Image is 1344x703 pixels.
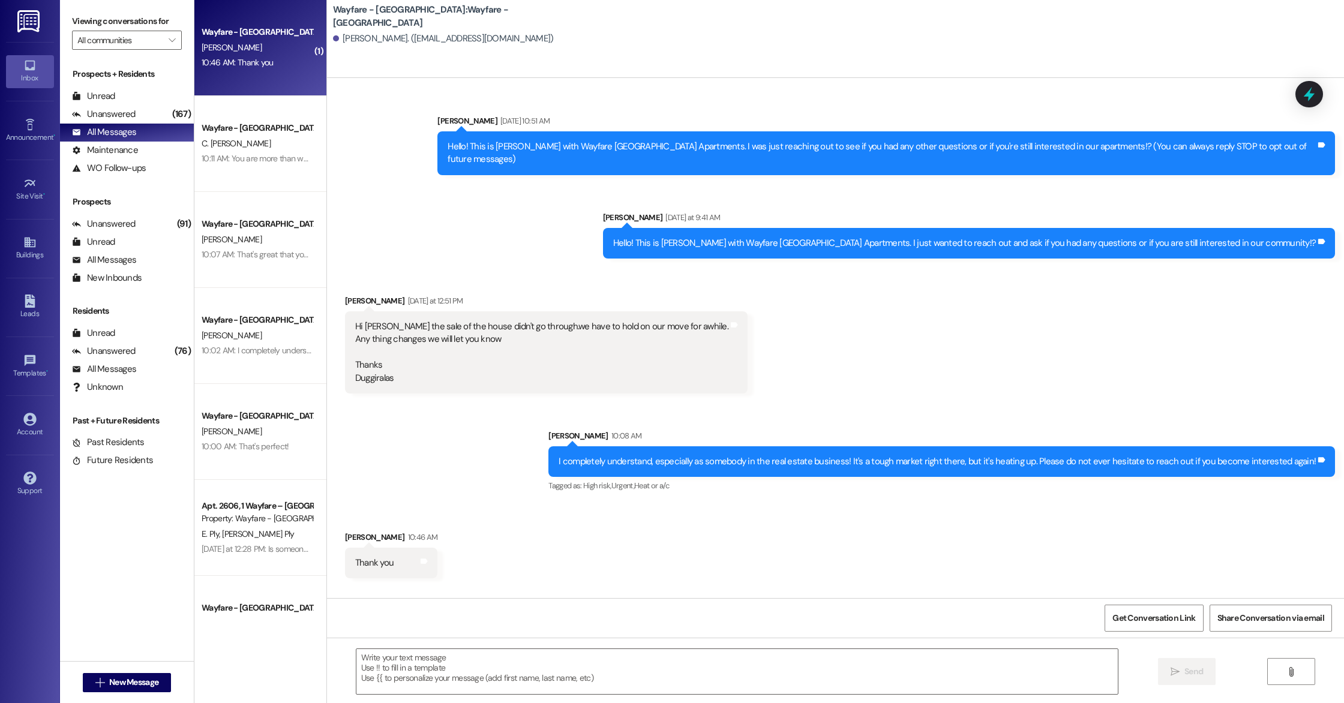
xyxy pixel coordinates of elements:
div: Wayfare - [GEOGRAPHIC_DATA] [202,314,313,326]
div: (167) [169,105,194,124]
div: 10:46 AM: Thank you [202,57,274,68]
div: Past Residents [72,436,145,449]
a: Templates • [6,350,54,383]
div: 10:46 AM [405,531,438,543]
button: Send [1158,658,1216,685]
span: New Message [109,676,158,689]
div: 10:00 AM: That's perfect! [202,441,289,452]
span: Send [1184,665,1203,678]
button: Share Conversation via email [1210,605,1332,632]
span: [PERSON_NAME] [202,234,262,245]
div: Prospects + Residents [60,68,194,80]
div: [PERSON_NAME] [548,429,1335,446]
a: Inbox [6,55,54,88]
span: [PERSON_NAME] [202,330,262,341]
div: WO Follow-ups [72,162,146,175]
span: • [43,190,45,199]
div: Unanswered [72,345,136,357]
span: [PERSON_NAME] [202,426,262,437]
span: • [46,367,48,375]
div: Thank you [355,557,394,569]
div: [PERSON_NAME] [345,531,437,548]
div: Future Residents [72,454,153,467]
div: [PERSON_NAME] [603,211,1335,228]
a: Support [6,468,54,500]
i:  [1286,667,1295,677]
div: Wayfare - [GEOGRAPHIC_DATA] [202,122,313,134]
div: Unanswered [72,218,136,230]
div: Prospects [60,196,194,208]
span: • [53,131,55,140]
label: Viewing conversations for [72,12,182,31]
div: All Messages [72,254,136,266]
button: New Message [83,673,172,692]
div: Unread [72,327,115,340]
a: Buildings [6,232,54,265]
div: [PERSON_NAME] [437,115,1335,131]
div: Wayfare - [GEOGRAPHIC_DATA] [202,410,313,422]
div: New Inbounds [72,272,142,284]
div: All Messages [72,363,136,375]
img: ResiDesk Logo [17,10,42,32]
div: 10:11 AM: You are more than welcome to stop by any time our office is open! Tue-Fri from 8:30-5:3... [202,153,783,164]
div: Past + Future Residents [60,414,194,427]
span: [PERSON_NAME] [202,42,262,53]
div: [DATE] at 9:41 AM [662,211,720,224]
a: Site Visit • [6,173,54,206]
div: Unanswered [72,108,136,121]
div: All Messages [72,126,136,139]
div: Property: Wayfare - [GEOGRAPHIC_DATA] [202,512,313,525]
div: Wayfare - [GEOGRAPHIC_DATA] [202,218,313,230]
span: [PERSON_NAME] [202,618,262,629]
div: Hello! This is [PERSON_NAME] with Wayfare [GEOGRAPHIC_DATA] Apartments. I was just reaching out t... [448,140,1316,166]
div: 10:02 AM: I completely understand! I hope your recovery is going well! [202,345,443,356]
span: E. Ply [202,528,222,539]
div: Unknown [72,381,123,393]
i:  [1171,667,1180,677]
a: Leads [6,291,54,323]
div: Hello! This is [PERSON_NAME] with Wayfare [GEOGRAPHIC_DATA] Apartments. I just wanted to reach ou... [613,237,1316,250]
b: Wayfare - [GEOGRAPHIC_DATA]: Wayfare - [GEOGRAPHIC_DATA] [333,4,573,29]
span: Urgent , [611,480,634,491]
div: [PERSON_NAME]. ([EMAIL_ADDRESS][DOMAIN_NAME]) [333,32,554,45]
div: Wayfare - [GEOGRAPHIC_DATA] [202,602,313,614]
span: High risk , [583,480,611,491]
div: 10:08 AM [608,429,642,442]
input: All communities [77,31,163,50]
span: Share Conversation via email [1217,612,1324,624]
span: Heat or a/c [634,480,669,491]
span: Get Conversation Link [1112,612,1195,624]
div: Unread [72,236,115,248]
div: [DATE] at 12:28 PM: Is someone going around doing maintenance or checks of some kind? I've had so... [202,543,973,554]
i:  [169,35,175,45]
div: Hi [PERSON_NAME] the sale of the house didn't go through.we have to hold on our move for awhile. ... [355,320,728,384]
span: [PERSON_NAME] Ply [222,528,294,539]
button: Get Conversation Link [1105,605,1203,632]
div: [DATE] at 12:51 PM [405,295,463,307]
div: Unread [72,90,115,103]
div: Tagged as: [548,477,1335,494]
a: Account [6,409,54,441]
span: C. [PERSON_NAME] [202,138,271,149]
div: [PERSON_NAME] [345,295,748,311]
div: Maintenance [72,144,138,157]
div: I completely understand, especially as somebody in the real estate business! It's a tough market ... [559,455,1316,468]
div: (76) [172,342,194,360]
div: Wayfare - [GEOGRAPHIC_DATA] [202,26,313,38]
div: 10:07 AM: That's great that you were able to put in your notice at [PERSON_NAME]! I would be happ... [202,249,844,260]
div: Residents [60,305,194,317]
div: [DATE] 10:51 AM [497,115,550,127]
i:  [95,678,104,687]
div: Apt. 2606, 1 Wayfare – [GEOGRAPHIC_DATA] [202,500,313,512]
div: (91) [174,215,194,233]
